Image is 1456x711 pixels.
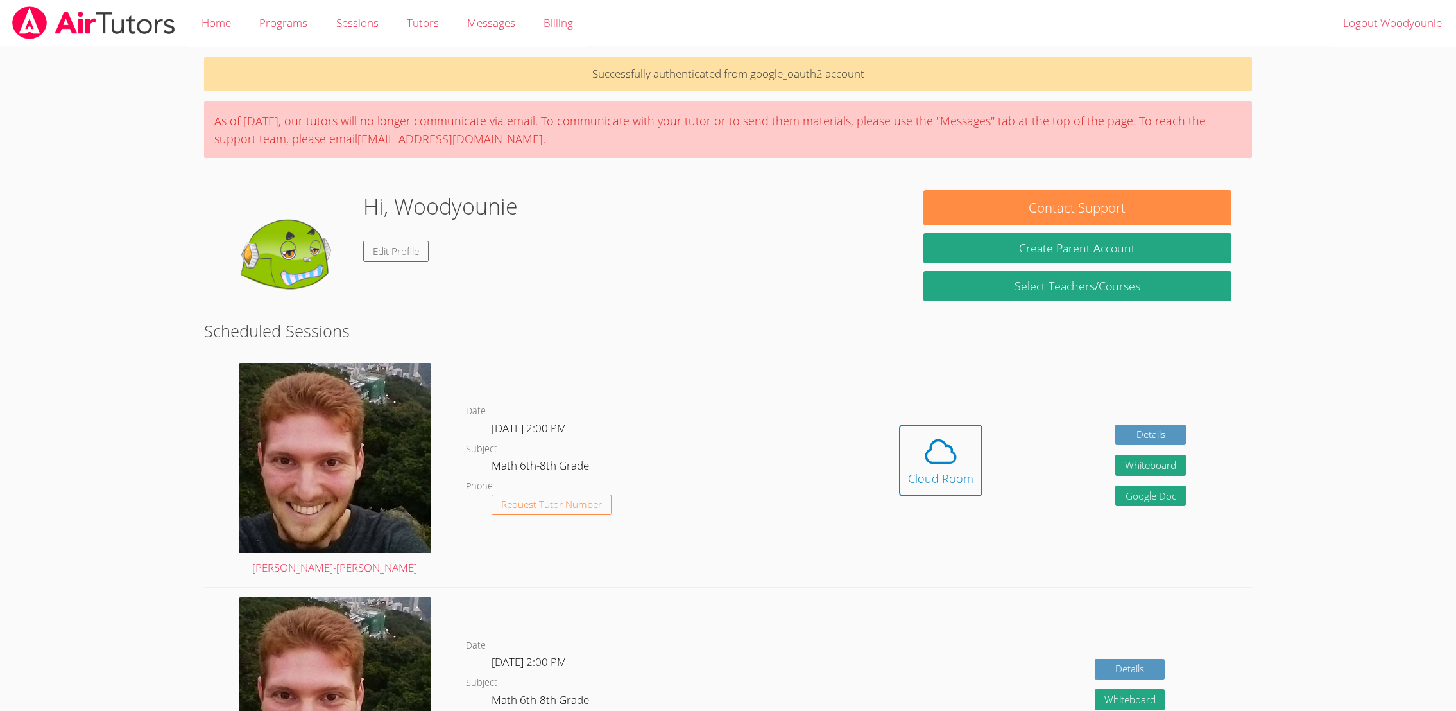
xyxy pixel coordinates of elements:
[923,233,1231,263] button: Create Parent Account
[466,441,497,457] dt: Subject
[363,241,429,262] a: Edit Profile
[204,57,1253,91] p: Successfully authenticated from google_oauth2 account
[204,101,1253,158] div: As of [DATE], our tutors will no longer communicate via email. To communicate with your tutor or ...
[492,495,612,516] button: Request Tutor Number
[239,363,431,553] img: avatar.png
[492,421,567,435] span: [DATE] 2:00 PM
[501,500,602,509] span: Request Tutor Number
[923,190,1231,225] button: Contact Support
[11,6,176,39] img: airtutors_banner-c4298cdbf04f3fff15de1276eac7730deb9818008684d7c2e4769d2f7ddbe033.png
[467,15,515,30] span: Messages
[466,478,493,495] dt: Phone
[1095,659,1165,680] a: Details
[239,363,431,577] a: [PERSON_NAME]-[PERSON_NAME]
[492,654,567,669] span: [DATE] 2:00 PM
[923,271,1231,301] a: Select Teachers/Courses
[225,190,353,319] img: default.png
[908,470,973,487] div: Cloud Room
[204,319,1253,343] h2: Scheduled Sessions
[1115,486,1186,507] a: Google Doc
[1095,689,1165,710] button: Whiteboard
[492,457,592,478] dd: Math 6th-8th Grade
[1115,425,1186,446] a: Details
[363,190,518,223] h1: Hi, Woodyounie
[466,403,486,419] dt: Date
[899,425,982,496] button: Cloud Room
[466,675,497,691] dt: Subject
[1115,455,1186,476] button: Whiteboard
[466,638,486,654] dt: Date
